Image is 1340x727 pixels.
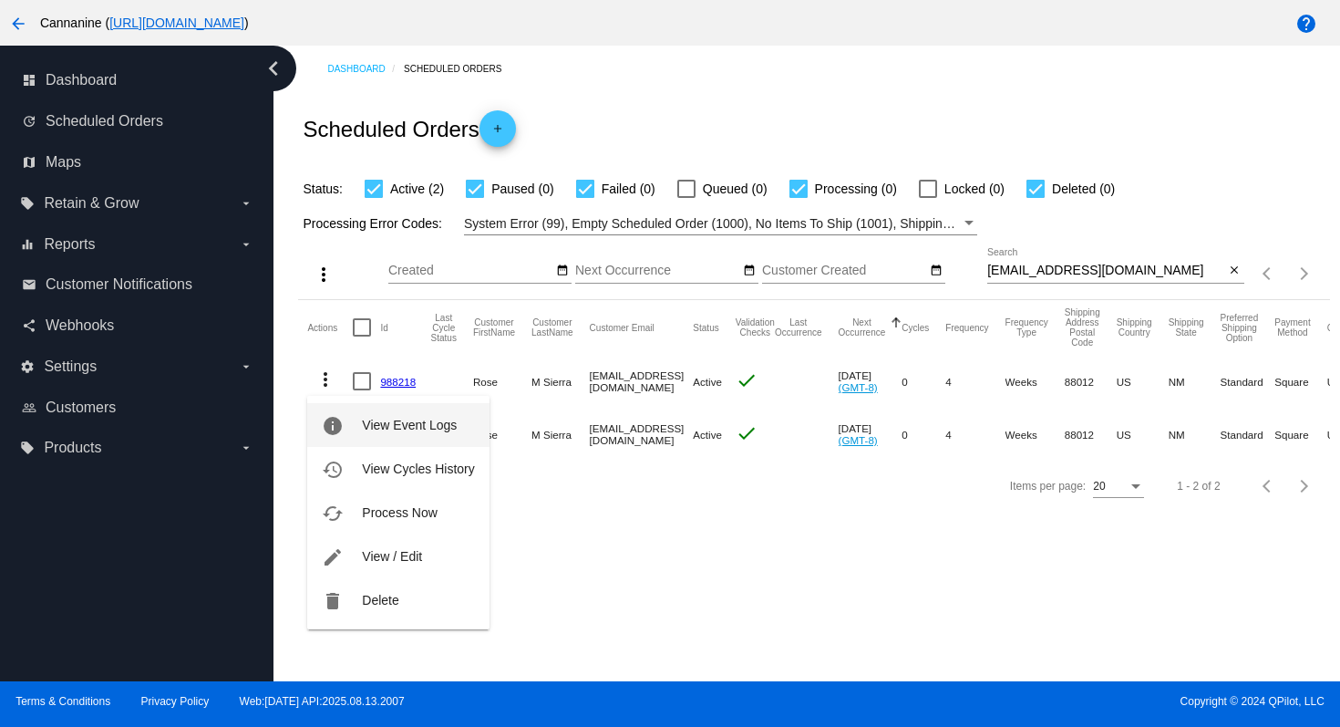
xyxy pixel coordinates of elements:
[322,459,344,481] mat-icon: history
[362,462,474,476] span: View Cycles History
[322,415,344,437] mat-icon: info
[362,549,422,564] span: View / Edit
[362,418,457,432] span: View Event Logs
[322,546,344,568] mat-icon: edit
[322,503,344,524] mat-icon: cached
[362,593,398,608] span: Delete
[362,505,437,520] span: Process Now
[322,590,344,612] mat-icon: delete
